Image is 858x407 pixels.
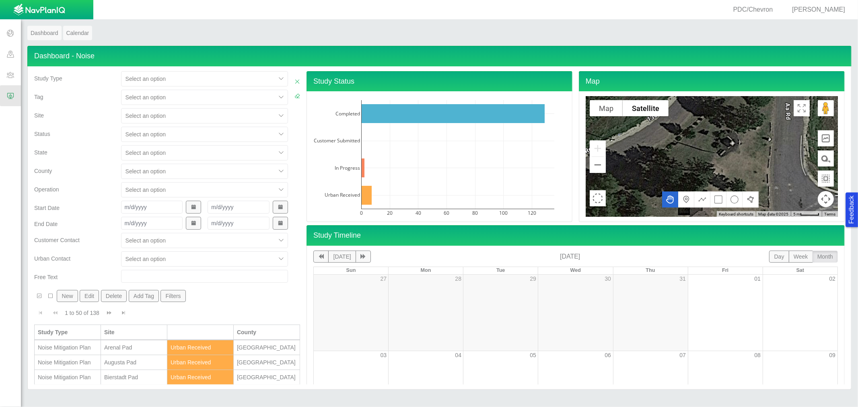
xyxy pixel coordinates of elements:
[588,206,614,217] a: Open this area in Google Maps (opens a new window)
[160,290,186,302] button: Filters
[237,358,296,366] div: [GEOGRAPHIC_DATA]
[733,6,773,13] span: PDC/Chevron
[121,201,183,214] input: m/d/yyyy
[590,157,606,173] button: Zoom out
[121,217,183,230] input: m/d/yyyy
[35,370,101,385] td: Noise Mitigation Plan
[829,275,835,282] a: 02
[793,212,800,216] span: 5 m
[313,251,329,263] button: previous
[273,201,288,214] button: Show Date Picker
[234,355,300,370] td: Weld County
[623,100,669,116] button: Show satellite imagery
[186,201,201,214] button: Show Date Picker
[796,267,805,273] span: Sat
[813,251,838,263] button: month
[662,191,678,208] button: Move the map
[104,343,164,351] div: Arenal Pad
[590,140,606,156] button: Zoom in
[167,340,234,355] td: Urban Received
[719,212,753,217] button: Keyboard shortcuts
[754,275,761,282] a: 01
[307,225,845,246] h4: Study Timeline
[818,171,834,187] button: Measure
[588,206,614,217] img: Google
[167,325,234,340] th: Status
[579,71,845,92] h4: Map
[34,305,300,321] div: Pagination
[570,267,581,273] span: Wed
[167,355,234,370] td: Urban Received
[34,94,43,100] span: Tag
[722,267,728,273] span: Fri
[34,205,60,211] span: Start Date
[104,373,164,381] div: Bierstadt Pad
[208,217,269,230] input: m/d/yyyy
[104,328,164,336] div: Site
[171,358,230,366] div: Urban Received
[560,253,580,260] span: [DATE]
[27,26,62,40] a: Dashboard
[234,370,300,385] td: Weld County
[646,267,655,273] span: Thu
[678,191,694,208] button: Add a marker
[117,305,130,321] button: Go to last page
[34,168,52,174] span: County
[104,358,164,366] div: Augusta Pad
[679,275,686,282] a: 31
[34,274,58,280] span: Free Text
[171,328,230,336] div: Status
[791,211,822,217] button: Map Scale: 5 m per 44 pixels
[101,290,127,302] button: Delete
[13,4,65,16] img: UrbanGroupSolutionsTheme$USG_Images$logo.png
[101,340,167,355] td: Arenal Pad
[38,328,97,336] div: Study Type
[63,26,93,40] a: Calendar
[380,352,387,358] a: 03
[605,352,611,358] a: 06
[818,191,834,207] button: Map camera controls
[103,305,115,321] button: Go to next page
[328,251,356,263] button: [DATE]
[824,212,835,216] a: Terms
[496,267,505,273] span: Tue
[101,355,167,370] td: Augusta Pad
[38,373,97,381] div: Noise Mitigation Plan
[171,343,230,351] div: Urban Received
[590,100,623,116] button: Show street map
[530,275,536,282] a: 29
[234,325,300,340] th: County
[237,343,296,351] div: [GEOGRAPHIC_DATA]
[758,212,788,216] span: Map data ©2025
[782,5,848,14] div: [PERSON_NAME]
[34,149,47,156] span: State
[62,309,103,320] div: 1 to 50 of 138
[307,71,572,92] h4: Study Status
[694,191,710,208] button: Draw a multipoint line
[455,275,461,282] a: 28
[455,352,461,358] a: 04
[818,130,834,146] button: Elevation
[38,343,97,351] div: Noise Mitigation Plan
[34,112,44,119] span: Site
[208,201,269,214] input: m/d/yyyy
[34,255,70,262] span: Urban Contact
[35,355,101,370] td: Noise Mitigation Plan
[34,221,58,227] span: End Date
[34,237,80,243] span: Customer Contact
[792,6,845,13] span: [PERSON_NAME]
[590,190,606,206] button: Select area
[80,290,99,302] button: Edit
[35,325,101,340] th: Study Type
[27,46,852,66] h4: Dashboard - Noise
[743,191,759,208] button: Draw a polygon
[129,290,159,302] button: Add Tag
[294,92,300,100] a: Clear Filters
[34,131,50,137] span: Status
[818,100,834,116] button: Drag Pegman onto the map to open Street View
[101,325,167,340] th: Site
[794,100,810,116] button: Toggle Fullscreen in browser window
[789,251,813,263] button: week
[237,328,296,336] div: County
[421,267,431,273] span: Mon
